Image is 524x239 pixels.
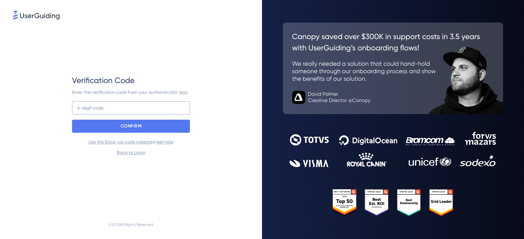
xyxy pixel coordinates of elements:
a: Use the Back-up code instead [88,139,152,145]
input: 6-digit code [72,101,190,114]
img: 26c0aa7c25a843aed4baddd2b5e0fa68.svg [283,23,503,114]
img: 9302ce2ac39453076f5bc0f2f2ca889b.svg [290,132,496,167]
p: CONFIRM [121,121,142,131]
span: or [88,138,174,146]
a: Back to Login [117,150,145,155]
span: Enter the verification code from your authenticator app. [72,90,188,95]
a: get help [156,139,174,145]
img: 8faab4ba6bc7696a72372aa768b0286c.svg [13,10,60,20]
span: Verification Code [72,75,135,86]
span: © 2025 All Rights Reserved. [108,221,154,229]
img: 25303e33045975176eb484905ab012ff.svg [332,189,454,216]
